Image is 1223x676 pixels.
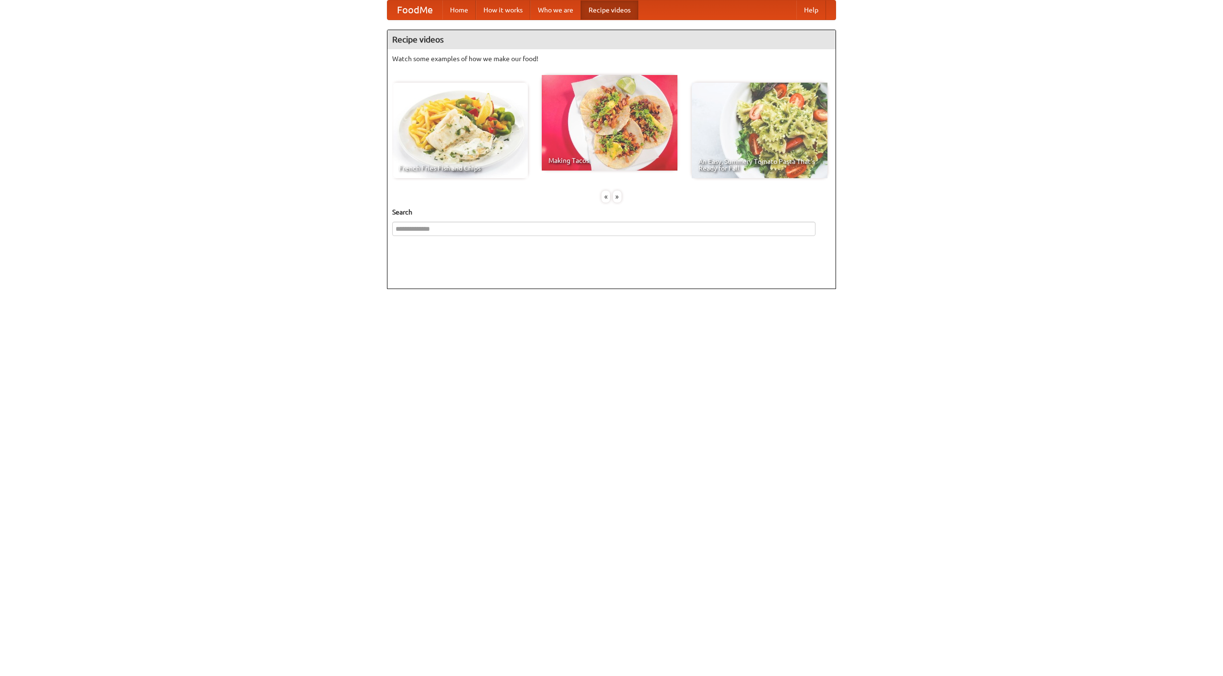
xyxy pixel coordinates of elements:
[387,30,836,49] h4: Recipe videos
[399,165,521,172] span: French Fries Fish and Chips
[476,0,530,20] a: How it works
[542,75,677,171] a: Making Tacos
[392,83,528,178] a: French Fries Fish and Chips
[387,0,442,20] a: FoodMe
[548,157,671,164] span: Making Tacos
[392,54,831,64] p: Watch some examples of how we make our food!
[530,0,581,20] a: Who we are
[692,83,827,178] a: An Easy, Summery Tomato Pasta That's Ready for Fall
[442,0,476,20] a: Home
[601,191,610,203] div: «
[581,0,638,20] a: Recipe videos
[392,207,831,217] h5: Search
[796,0,826,20] a: Help
[698,158,821,172] span: An Easy, Summery Tomato Pasta That's Ready for Fall
[613,191,622,203] div: »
